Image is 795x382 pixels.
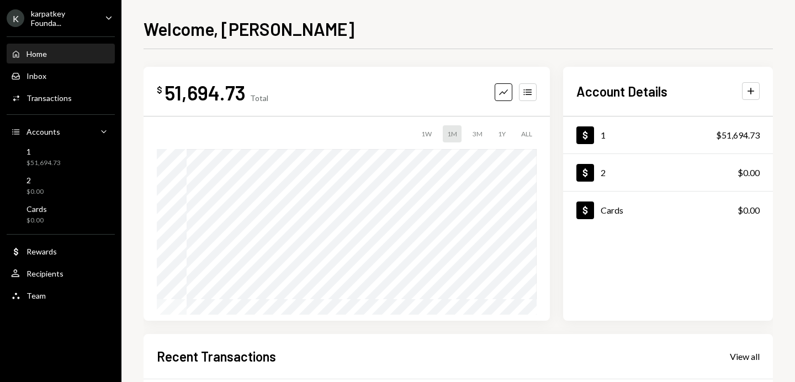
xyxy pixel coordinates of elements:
div: 2 [601,167,606,178]
a: 1$51,694.73 [563,116,773,153]
div: $0.00 [738,166,760,179]
div: $0.00 [26,216,47,225]
a: Inbox [7,66,115,86]
div: Recipients [26,269,63,278]
div: Cards [26,204,47,214]
div: $0.00 [738,204,760,217]
div: Accounts [26,127,60,136]
div: 3M [468,125,487,142]
a: Rewards [7,241,115,261]
a: Cards$0.00 [563,192,773,229]
h2: Account Details [576,82,667,100]
div: Inbox [26,71,46,81]
a: View all [730,350,760,362]
a: Accounts [7,121,115,141]
div: Total [250,93,268,103]
h1: Welcome, [PERSON_NAME] [144,18,354,40]
div: 1Y [494,125,510,142]
div: 1 [601,130,606,140]
a: Team [7,285,115,305]
a: Transactions [7,88,115,108]
div: 1W [417,125,436,142]
a: 1$51,694.73 [7,144,115,170]
div: 1 [26,147,61,156]
a: Cards$0.00 [7,201,115,227]
div: View all [730,351,760,362]
div: $51,694.73 [716,129,760,142]
div: ALL [517,125,537,142]
div: Rewards [26,247,57,256]
div: Transactions [26,93,72,103]
a: 2$0.00 [563,154,773,191]
div: 1M [443,125,462,142]
div: Team [26,291,46,300]
div: Home [26,49,47,59]
div: $51,694.73 [26,158,61,168]
h2: Recent Transactions [157,347,276,365]
div: $ [157,84,162,95]
a: Home [7,44,115,63]
div: Cards [601,205,623,215]
div: $0.00 [26,187,44,197]
div: 51,694.73 [165,80,246,105]
div: K [7,9,24,27]
div: karpatkey Founda... [31,9,96,28]
a: Recipients [7,263,115,283]
a: 2$0.00 [7,172,115,199]
div: 2 [26,176,44,185]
